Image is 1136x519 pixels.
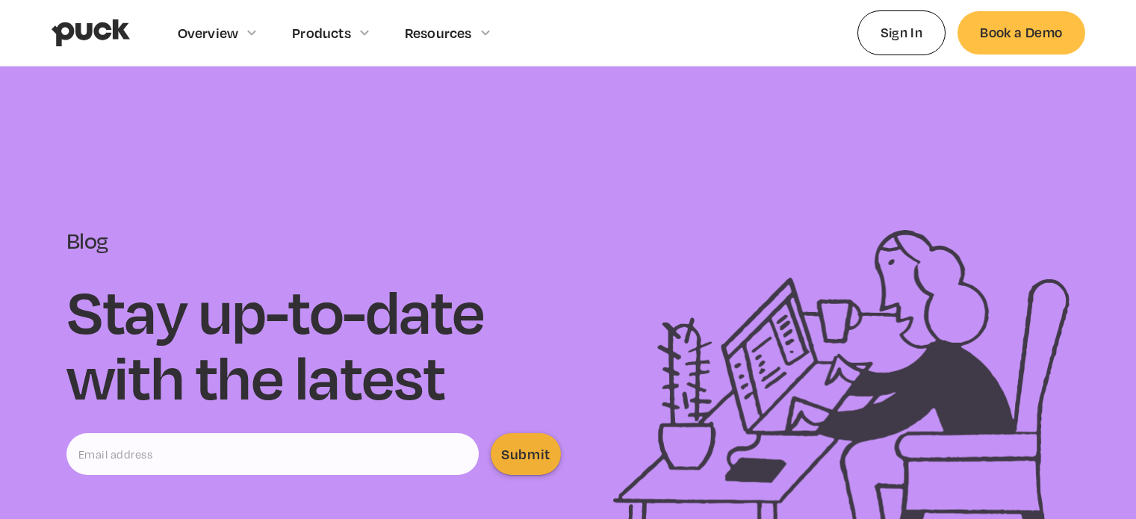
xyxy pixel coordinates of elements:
[178,25,239,41] div: Overview
[66,278,561,409] h1: Stay up-to-date with the latest
[957,11,1084,54] a: Book a Demo
[66,433,479,475] input: Email address
[66,228,108,254] div: Blog
[292,25,351,41] div: Products
[490,433,560,475] input: Submit
[66,433,561,475] form: Email Form
[405,25,472,41] div: Resources
[857,10,946,55] a: Sign In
